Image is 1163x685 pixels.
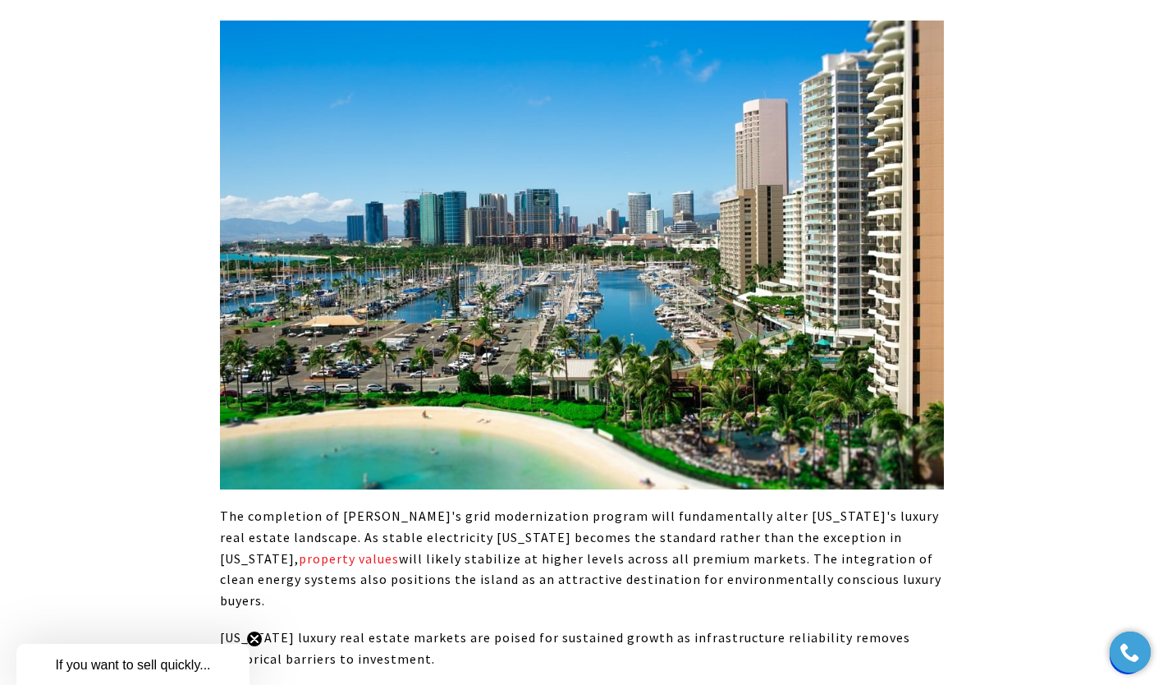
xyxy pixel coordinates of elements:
[220,628,944,669] p: [US_STATE] luxury real estate markets are poised for sustained growth as infrastructure reliabili...
[299,550,399,567] a: property values - open in a new tab
[220,506,944,611] p: The completion of [PERSON_NAME]'s grid modernization program will fundamentally alter [US_STATE]'...
[55,658,210,672] span: If you want to sell quickly...
[16,644,250,685] div: If you want to sell quickly... Close teaser
[220,21,944,490] img: A vibrant marina with numerous boats, surrounded by modern skyscrapers and palm trees under a cle...
[246,631,263,647] button: Close teaser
